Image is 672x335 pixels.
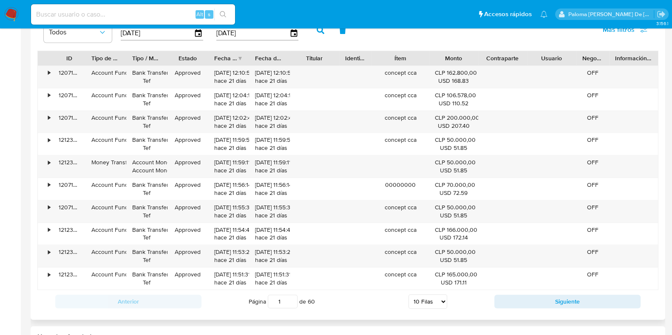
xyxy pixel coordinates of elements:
[656,20,668,27] span: 3.156.1
[31,9,235,20] input: Buscar usuario o caso...
[568,10,654,18] p: paloma.falcondesoto@mercadolibre.cl
[214,8,232,20] button: search-icon
[484,10,532,19] span: Accesos rápidos
[208,10,210,18] span: s
[657,10,666,19] a: Salir
[540,11,547,18] a: Notificaciones
[196,10,203,18] span: Alt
